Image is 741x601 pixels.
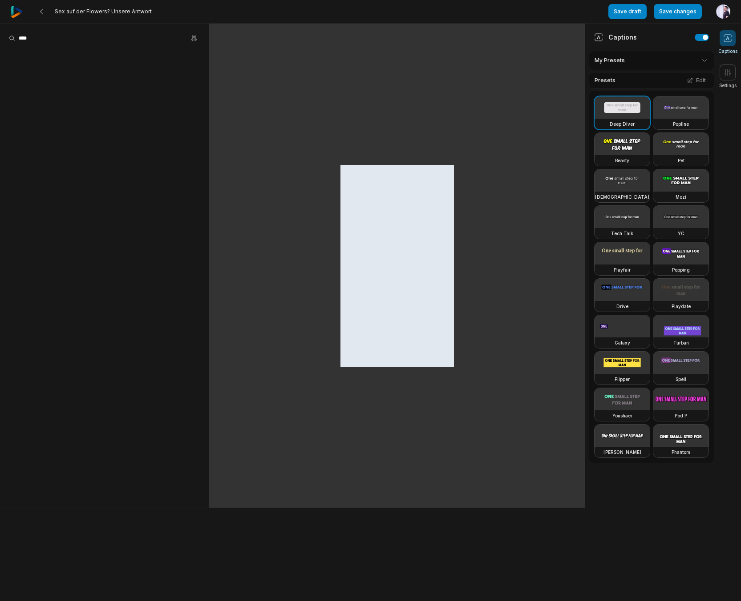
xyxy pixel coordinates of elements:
[608,4,647,19] button: Save draft
[672,266,690,273] h3: Popping
[678,230,684,237] h3: YC
[673,120,689,128] h3: Popline
[611,230,633,237] h3: Tech Talk
[610,120,635,128] h3: Deep Diver
[614,266,631,273] h3: Playfair
[672,449,690,456] h3: Phantom
[676,193,686,200] h3: Mozi
[719,82,737,89] span: Settings
[678,157,684,164] h3: Pet
[675,412,687,419] h3: Pod P
[718,48,737,55] span: Captions
[718,30,737,55] button: Captions
[589,51,714,70] div: My Presets
[684,75,709,86] button: Edit
[594,32,637,42] div: Captions
[615,157,629,164] h3: Beasty
[55,8,152,15] span: Sex auf der Flowers? Unsere Antwort
[673,339,689,346] h3: Turban
[672,303,691,310] h3: Playdate
[11,6,23,18] img: reap
[595,193,649,200] h3: [DEMOGRAPHIC_DATA]
[615,376,630,383] h3: Flipper
[676,376,686,383] h3: Spell
[589,72,714,89] div: Presets
[616,303,628,310] h3: Drive
[603,449,641,456] h3: [PERSON_NAME]
[612,412,632,419] h3: Youshaei
[719,64,737,89] button: Settings
[654,4,702,19] button: Save changes
[615,339,630,346] h3: Galaxy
